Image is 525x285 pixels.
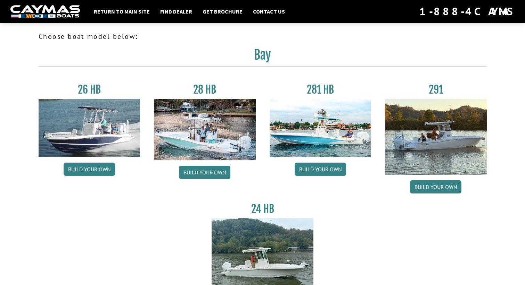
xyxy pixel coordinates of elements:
img: white-logo-c9c8dbefe5ff5ceceb0f0178aa75bf4bb51f6bca0971e226c86eb53dfe498488.png [10,5,80,18]
h3: 291 [385,83,487,96]
img: 28-hb-twin.jpg [270,99,371,157]
p: Choose boat model below: [39,31,487,42]
h3: 281 HB [270,83,371,96]
a: Build your own [179,166,230,179]
h3: 26 HB [39,83,140,96]
a: Return to main site [90,7,153,16]
a: Get Brochure [199,7,246,16]
a: Build your own [410,180,461,193]
a: Build your own [295,163,346,176]
img: 28_hb_thumbnail_for_caymas_connect.jpg [154,99,256,160]
div: 1-888-4CAYMAS [419,4,515,19]
a: Contact Us [249,7,288,16]
h3: 28 HB [154,83,256,96]
a: Find Dealer [157,7,196,16]
img: 291_Thumbnail.jpg [385,99,487,175]
img: 26_new_photo_resized.jpg [39,99,140,157]
h3: 24 HB [212,202,313,215]
a: Build your own [64,163,115,176]
h2: Bay [39,47,487,67]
